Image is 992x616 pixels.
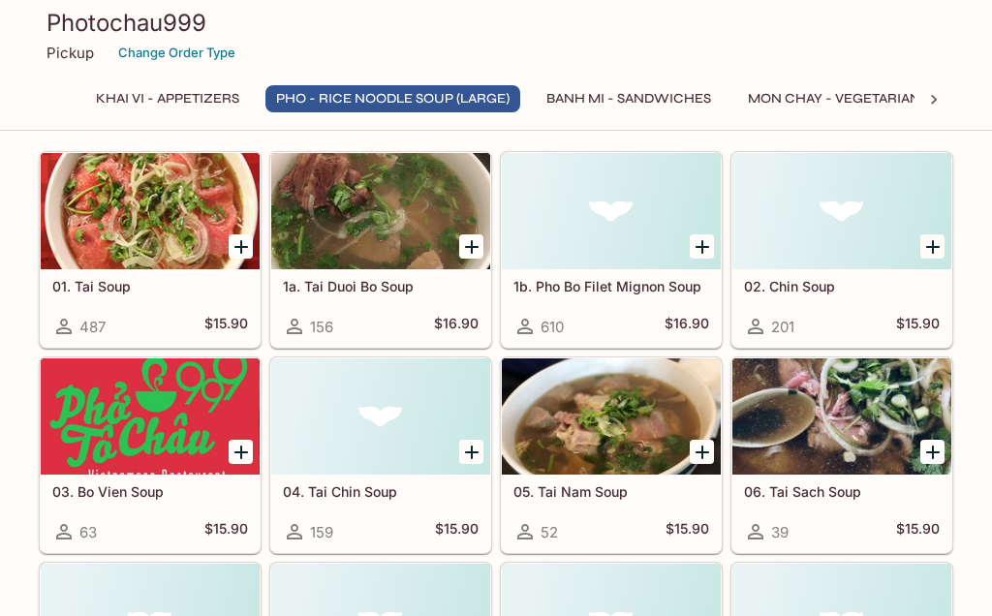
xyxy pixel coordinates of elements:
span: 487 [79,318,106,336]
button: Khai Vi - Appetizers [85,85,250,112]
button: Banh Mi - Sandwiches [536,85,722,112]
div: 06. Tai Sach Soup [732,358,951,475]
div: 05. Tai Nam Soup [502,358,721,475]
h5: 03. Bo Vien Soup [52,483,248,500]
h5: $16.90 [434,315,479,338]
a: 05. Tai Nam Soup52$15.90 [501,357,722,553]
h5: $15.90 [204,520,248,543]
span: 52 [541,523,558,541]
h5: 04. Tai Chin Soup [283,483,479,500]
button: Change Order Type [109,38,244,68]
button: Add 02. Chin Soup [920,234,945,259]
div: 04. Tai Chin Soup [271,358,490,475]
span: 156 [310,318,333,336]
h5: $15.90 [435,520,479,543]
button: Add 05. Tai Nam Soup [690,440,714,464]
h5: $15.90 [896,520,940,543]
span: 63 [79,523,97,541]
h5: 1a. Tai Duoi Bo Soup [283,278,479,294]
button: Add 03. Bo Vien Soup [229,440,253,464]
button: Add 01. Tai Soup [229,234,253,259]
a: 01. Tai Soup487$15.90 [40,152,261,348]
span: 39 [771,523,789,541]
h5: 01. Tai Soup [52,278,248,294]
button: Add 1b. Pho Bo Filet Mignon Soup [690,234,714,259]
h5: $15.90 [666,520,709,543]
span: 159 [310,523,333,541]
a: 03. Bo Vien Soup63$15.90 [40,357,261,553]
div: 02. Chin Soup [732,153,951,269]
button: Pho - Rice Noodle Soup (Large) [265,85,520,112]
h5: 06. Tai Sach Soup [744,483,940,500]
h5: 05. Tai Nam Soup [513,483,709,500]
p: Pickup [46,44,94,62]
div: 1b. Pho Bo Filet Mignon Soup [502,153,721,269]
button: Add 06. Tai Sach Soup [920,440,945,464]
h5: $15.90 [896,315,940,338]
a: 04. Tai Chin Soup159$15.90 [270,357,491,553]
h5: $15.90 [204,315,248,338]
h5: 02. Chin Soup [744,278,940,294]
h3: Photochau999 [46,8,945,38]
div: 01. Tai Soup [41,153,260,269]
a: 1b. Pho Bo Filet Mignon Soup610$16.90 [501,152,722,348]
h5: 1b. Pho Bo Filet Mignon Soup [513,278,709,294]
div: 03. Bo Vien Soup [41,358,260,475]
span: 201 [771,318,794,336]
a: 06. Tai Sach Soup39$15.90 [731,357,952,553]
button: Add 04. Tai Chin Soup [459,440,483,464]
div: 1a. Tai Duoi Bo Soup [271,153,490,269]
h5: $16.90 [665,315,709,338]
button: Add 1a. Tai Duoi Bo Soup [459,234,483,259]
a: 02. Chin Soup201$15.90 [731,152,952,348]
a: 1a. Tai Duoi Bo Soup156$16.90 [270,152,491,348]
span: 610 [541,318,564,336]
